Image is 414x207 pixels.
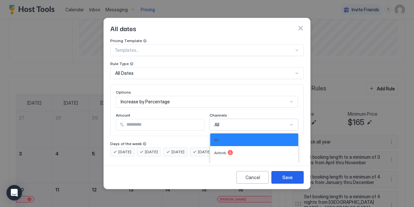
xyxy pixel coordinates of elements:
[271,171,304,184] button: Save
[118,149,131,155] span: [DATE]
[121,99,170,105] span: Increase by Percentage
[214,122,219,128] span: All
[6,185,22,201] div: Open Intercom Messenger
[110,38,142,43] span: Pricing Template
[115,70,134,76] span: All Dates
[198,149,211,155] span: [DATE]
[214,137,219,142] span: All
[236,171,269,184] button: Cancel
[214,150,226,155] span: Airbnb
[171,149,184,155] span: [DATE]
[110,141,142,146] span: Days of the week
[245,174,260,181] div: Cancel
[210,113,227,118] span: Channels
[282,174,293,181] div: Save
[145,149,158,155] span: [DATE]
[110,61,129,66] span: Rule Type
[116,90,131,95] span: Options
[120,122,124,128] span: %
[110,23,136,33] span: All dates
[124,119,204,130] input: Input Field
[116,113,130,118] span: Amount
